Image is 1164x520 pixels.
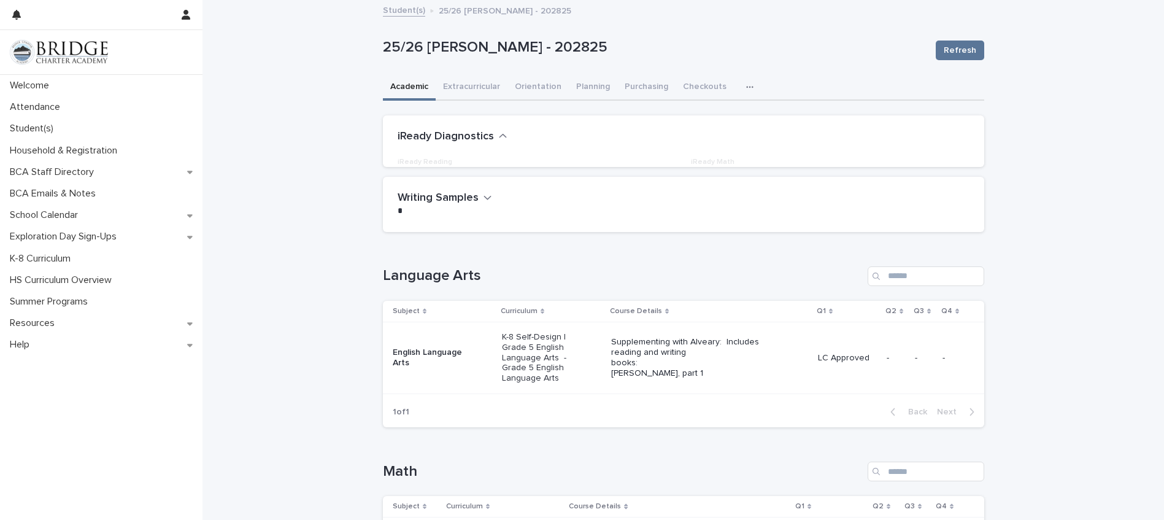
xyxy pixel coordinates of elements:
p: HS Curriculum Overview [5,274,121,286]
input: Search [868,266,984,286]
p: - [691,172,969,185]
p: BCA Emails & Notes [5,188,106,200]
p: Exploration Day Sign-Ups [5,231,126,243]
p: Q3 [904,500,915,513]
button: iReady Diagnostics [398,130,507,144]
span: iReady Math [691,158,734,166]
p: Course Details [569,500,621,513]
button: Orientation [507,75,569,101]
p: Curriculum [446,500,483,513]
p: Q4 [936,500,947,513]
span: Refresh [944,44,976,56]
p: Subject [393,500,420,513]
button: Back [881,406,932,417]
span: Back [901,408,927,416]
tr: English Language ArtsK-8 Self-Design | Grade 5 English Language Arts - Grade 5 English Language A... [383,322,984,394]
button: Checkouts [676,75,734,101]
button: Refresh [936,41,984,60]
button: Purchasing [617,75,676,101]
input: Search [868,462,984,481]
p: LC Approved [818,353,877,363]
p: School Calendar [5,209,88,221]
img: V1C1m3IdTEidaUdm9Hs0 [10,40,108,64]
h1: Math [383,463,863,481]
p: English Language Arts [393,347,480,368]
p: Supplementing with Alveary: Includes reading and writing books: [PERSON_NAME], part 1 [611,337,787,378]
p: - [398,172,676,185]
p: Household & Registration [5,145,127,157]
p: Attendance [5,101,70,113]
h2: iReady Diagnostics [398,130,494,144]
p: Q3 [914,305,924,318]
p: Course Details [610,305,662,318]
p: BCA Staff Directory [5,166,104,178]
p: Q4 [941,305,952,318]
p: 1 of 1 [383,397,419,427]
button: Planning [569,75,617,101]
h2: Writing Samples [398,192,479,205]
p: 25/26 [PERSON_NAME] - 202825 [439,3,571,17]
p: - [915,353,933,363]
a: Student(s) [383,2,425,17]
p: Q2 [885,305,896,318]
p: Welcome [5,80,59,91]
p: Summer Programs [5,296,98,308]
button: Extracurricular [436,75,507,101]
p: - [887,353,905,363]
span: iReady Reading [398,158,452,166]
p: Q1 [817,305,826,318]
p: Curriculum [501,305,538,318]
p: Help [5,339,39,351]
button: Writing Samples [398,192,492,205]
h1: Language Arts [383,267,863,285]
span: Next [937,408,964,416]
p: 25/26 [PERSON_NAME] - 202825 [383,39,926,56]
p: Q1 [795,500,804,513]
button: Next [932,406,984,417]
p: K-8 Self-Design | Grade 5 English Language Arts - Grade 5 English Language Arts [502,332,590,384]
p: K-8 Curriculum [5,253,80,265]
p: Student(s) [5,123,63,134]
p: - [942,353,964,363]
button: Academic [383,75,436,101]
p: Subject [393,305,420,318]
p: Q2 [873,500,884,513]
p: Resources [5,317,64,329]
